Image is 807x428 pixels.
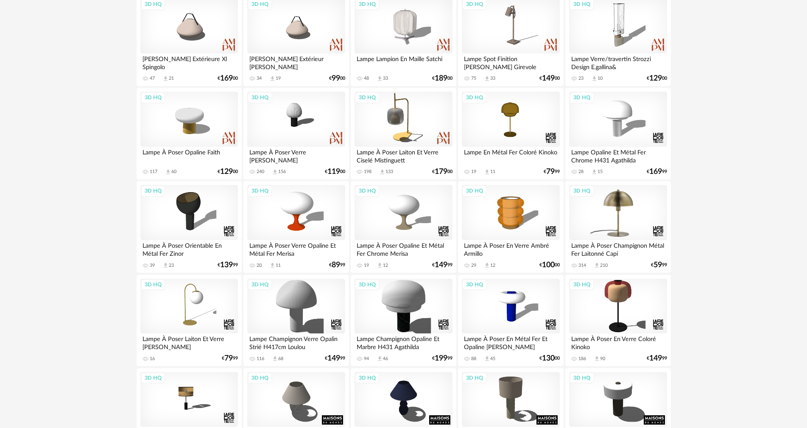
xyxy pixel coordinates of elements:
[490,169,495,175] div: 11
[490,356,495,362] div: 45
[432,76,452,81] div: € 00
[490,263,495,269] div: 12
[222,355,238,361] div: € 99
[218,76,238,81] div: € 00
[269,76,276,82] span: Download icon
[570,279,594,290] div: 3D HQ
[247,240,345,257] div: Lampe À Poser Verre Opaline Et Métal Fer Merisa
[462,92,487,103] div: 3D HQ
[458,275,563,366] a: 3D HQ Lampe À Poser En Métal Fer Et Opaline [PERSON_NAME] 88 Download icon 45 €13000
[355,53,452,70] div: Lampe Lampion En Maille Satchi
[565,88,670,179] a: 3D HQ Lampe Opaline Et Métal Fer Chrome H431 Agathilda 28 Download icon 15 €16999
[542,76,555,81] span: 149
[220,169,233,175] span: 129
[432,169,452,175] div: € 00
[462,53,559,70] div: Lampe Spot Finition [PERSON_NAME] Girevole
[364,169,371,175] div: 198
[278,169,286,175] div: 156
[598,169,603,175] div: 15
[248,372,272,383] div: 3D HQ
[140,147,238,164] div: Lampe À Poser Opaline Faith
[355,372,380,383] div: 3D HQ
[484,355,490,362] span: Download icon
[248,92,272,103] div: 3D HQ
[243,275,349,366] a: 3D HQ Lampe Champignon Verre Opalin Strié H417cm Loulou 116 Download icon 68 €14999
[649,355,662,361] span: 149
[351,275,456,366] a: 3D HQ Lampe Champignon Opaline Et Marbre H431 Agathilda 94 Download icon 46 €19999
[471,356,476,362] div: 88
[435,262,447,268] span: 149
[140,53,238,70] div: [PERSON_NAME] Extérieure Xl Spingolo
[140,333,238,350] div: Lampe À Poser Laiton Et Verre [PERSON_NAME]
[647,169,667,175] div: € 99
[383,356,388,362] div: 46
[569,240,667,257] div: Lampe À Poser Champignon Métal Fer Laitonné Capi
[162,76,169,82] span: Download icon
[462,279,487,290] div: 3D HQ
[150,263,155,269] div: 39
[377,262,383,269] span: Download icon
[257,76,262,81] div: 34
[484,76,490,82] span: Download icon
[150,169,157,175] div: 117
[137,275,242,366] a: 3D HQ Lampe À Poser Laiton Et Verre [PERSON_NAME] 16 €7999
[272,169,278,175] span: Download icon
[162,262,169,269] span: Download icon
[539,355,560,361] div: € 00
[385,169,393,175] div: 133
[570,92,594,103] div: 3D HQ
[351,88,456,179] a: 3D HQ Lampe À Poser Laiton Et Verre Ciselé Mistinguett 198 Download icon 133 €17900
[542,355,555,361] span: 130
[355,333,452,350] div: Lampe Champignon Opaline Et Marbre H431 Agathilda
[383,263,388,269] div: 12
[565,275,670,366] a: 3D HQ Lampe À Poser En Verre Coloré Kinoko 186 Download icon 90 €14999
[591,169,598,175] span: Download icon
[570,372,594,383] div: 3D HQ
[569,147,667,164] div: Lampe Opaline Et Métal Fer Chrome H431 Agathilda
[600,356,605,362] div: 90
[471,263,476,269] div: 29
[218,169,238,175] div: € 00
[484,169,490,175] span: Download icon
[257,356,264,362] div: 116
[435,169,447,175] span: 179
[355,240,452,257] div: Lampe À Poser Opaline Et Métal Fer Chrome Merisa
[272,355,278,362] span: Download icon
[278,356,283,362] div: 68
[598,76,603,81] div: 10
[435,76,447,81] span: 189
[379,169,385,175] span: Download icon
[458,88,563,179] a: 3D HQ Lampe En Métal Fer Coloré Kinoko 19 Download icon 11 €7999
[218,262,238,268] div: € 99
[141,92,165,103] div: 3D HQ
[247,333,345,350] div: Lampe Champignon Verre Opalin Strié H417cm Loulou
[569,53,667,70] div: Lampe Verre/travertin Strozzi Design E.gallina&
[351,181,456,273] a: 3D HQ Lampe À Poser Opaline Et Métal Fer Chrome Merisa 19 Download icon 12 €14999
[165,169,171,175] span: Download icon
[377,76,383,82] span: Download icon
[490,76,495,81] div: 33
[169,263,174,269] div: 23
[364,356,369,362] div: 94
[600,263,608,269] div: 210
[653,262,662,268] span: 59
[578,263,586,269] div: 314
[462,333,559,350] div: Lampe À Poser En Métal Fer Et Opaline [PERSON_NAME]
[542,262,555,268] span: 100
[325,169,345,175] div: € 00
[594,355,600,362] span: Download icon
[276,76,281,81] div: 19
[578,76,584,81] div: 23
[539,262,560,268] div: € 00
[220,76,233,81] span: 169
[247,53,345,70] div: [PERSON_NAME] Extérieur [PERSON_NAME]
[327,169,340,175] span: 119
[546,169,555,175] span: 79
[649,76,662,81] span: 129
[332,76,340,81] span: 99
[327,355,340,361] span: 149
[355,92,380,103] div: 3D HQ
[141,279,165,290] div: 3D HQ
[269,262,276,269] span: Download icon
[248,279,272,290] div: 3D HQ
